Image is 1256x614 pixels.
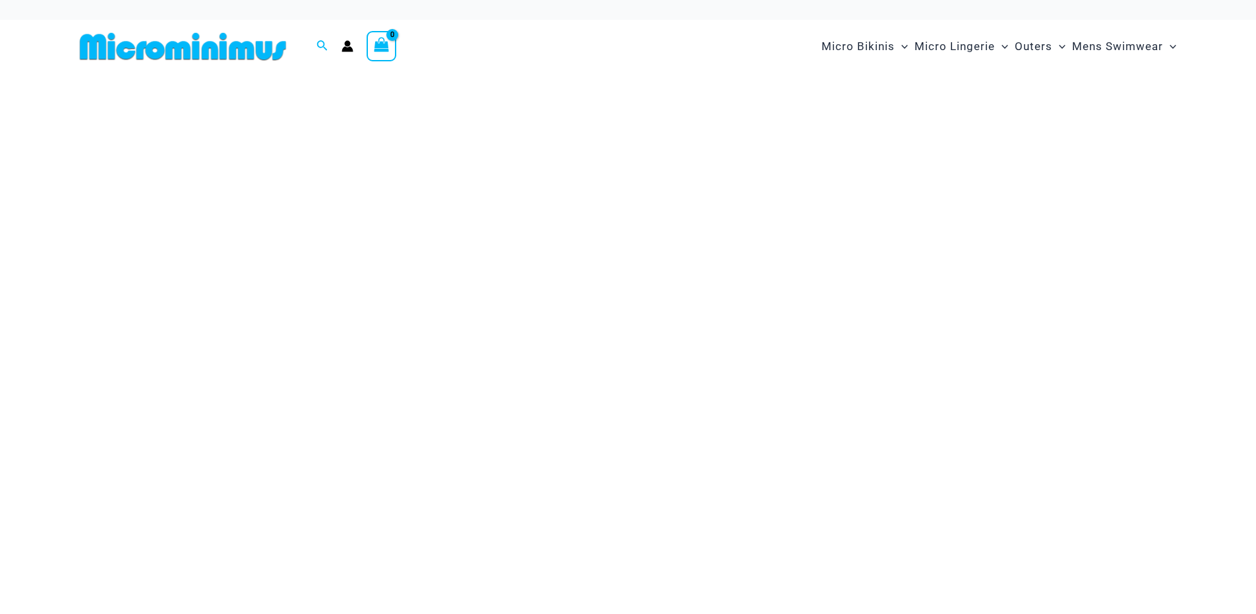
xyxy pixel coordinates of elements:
span: Micro Lingerie [914,30,995,63]
a: Micro LingerieMenu ToggleMenu Toggle [911,26,1011,67]
a: Mens SwimwearMenu ToggleMenu Toggle [1069,26,1180,67]
img: Waves Breaking Ocean Bikini Pack [82,87,1175,458]
span: Mens Swimwear [1072,30,1163,63]
img: MM SHOP LOGO FLAT [75,32,291,61]
a: Search icon link [316,38,328,55]
span: Micro Bikinis [822,30,895,63]
span: Menu Toggle [995,30,1008,63]
nav: Site Navigation [816,24,1182,69]
a: OutersMenu ToggleMenu Toggle [1011,26,1069,67]
span: Menu Toggle [1163,30,1176,63]
span: Menu Toggle [895,30,908,63]
span: Outers [1015,30,1052,63]
a: View Shopping Cart, empty [367,31,397,61]
a: Micro BikinisMenu ToggleMenu Toggle [818,26,911,67]
span: Menu Toggle [1052,30,1065,63]
a: Account icon link [342,40,353,52]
